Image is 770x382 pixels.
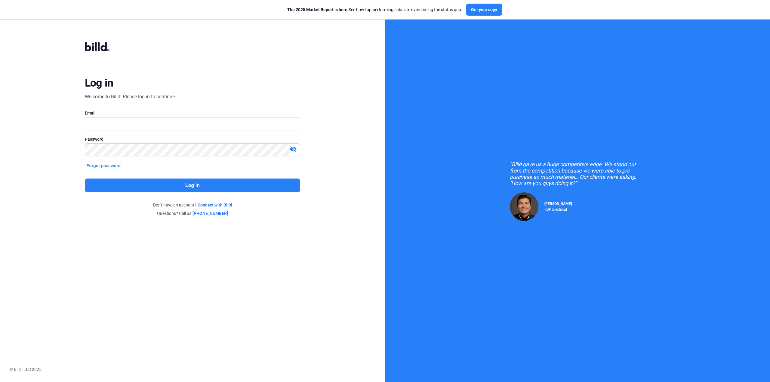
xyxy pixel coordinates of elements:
img: Raul Pacheco [510,192,538,221]
div: Don't have an account? [85,202,300,208]
div: "Billd gave us a huge competitive edge. We stood out from the competition because we were able to... [510,161,645,186]
div: Questions? Call us [85,210,300,216]
button: Log in [85,179,300,192]
div: Log in [85,76,113,90]
span: The 2025 Market Report is here: [287,7,349,12]
button: Get your copy [466,4,502,16]
div: Email [85,110,300,116]
div: Password [85,136,300,142]
span: [PERSON_NAME] [544,202,572,206]
a: [PHONE_NUMBER] [192,210,228,216]
div: RDP Electrical [544,206,572,212]
div: See how top-performing subs are overcoming the status quo. [287,7,462,13]
mat-icon: visibility_off [290,145,297,153]
div: Welcome to Billd! Please log in to continue. [85,93,176,100]
a: Connect with Billd [198,202,232,208]
button: Forgot password [85,162,123,169]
